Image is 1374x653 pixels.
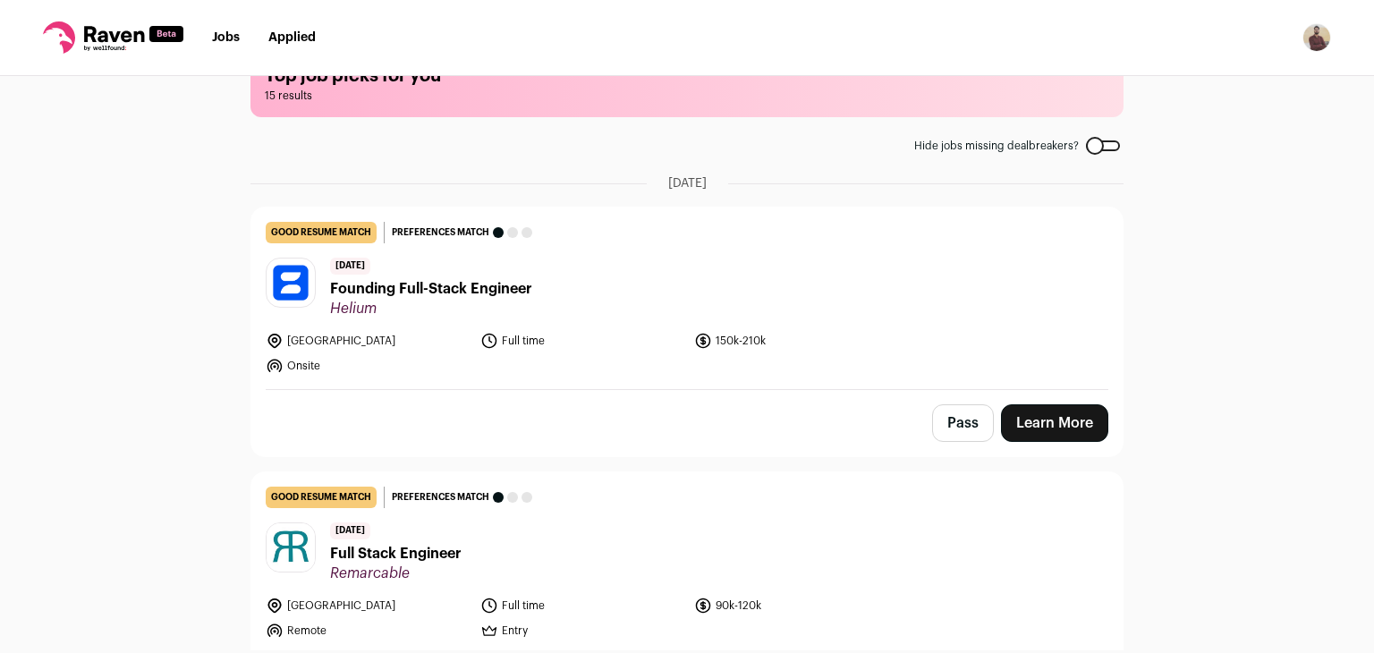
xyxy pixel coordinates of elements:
span: Helium [330,300,532,318]
span: [DATE] [330,258,370,275]
span: [DATE] [330,522,370,539]
span: Hide jobs missing dealbreakers? [914,139,1079,153]
li: 90k-120k [694,597,898,615]
li: Remote [266,622,470,640]
li: Full time [480,332,684,350]
span: Preferences match [392,488,489,506]
div: good resume match [266,487,377,508]
li: Entry [480,622,684,640]
a: Learn More [1001,404,1108,442]
button: Pass [932,404,994,442]
a: Jobs [212,31,240,44]
li: 150k-210k [694,332,898,350]
li: [GEOGRAPHIC_DATA] [266,332,470,350]
li: Onsite [266,357,470,375]
li: Full time [480,597,684,615]
span: Full Stack Engineer [330,543,462,564]
h1: Top job picks for you [265,64,1109,89]
button: Open dropdown [1302,23,1331,52]
span: Founding Full-Stack Engineer [330,278,532,300]
img: 17515343-medium_jpg [1302,23,1331,52]
span: Preferences match [392,224,489,242]
span: 15 results [265,89,1109,103]
li: [GEOGRAPHIC_DATA] [266,597,470,615]
img: b56ce363ce7eb62a14f1a538e7ad9e7c1079c6401b85ec2761c45e7870c6c7ba.jpg [267,523,315,572]
div: good resume match [266,222,377,243]
a: good resume match Preferences match [DATE] Founding Full-Stack Engineer Helium [GEOGRAPHIC_DATA] ... [251,208,1123,389]
span: Remarcable [330,564,462,582]
span: [DATE] [668,174,707,192]
img: 313a9e5bc8ba89758466947f7c7bc1a887570a235fe91b2dfdca20526ca1f7ab.png [267,259,315,307]
a: Applied [268,31,316,44]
